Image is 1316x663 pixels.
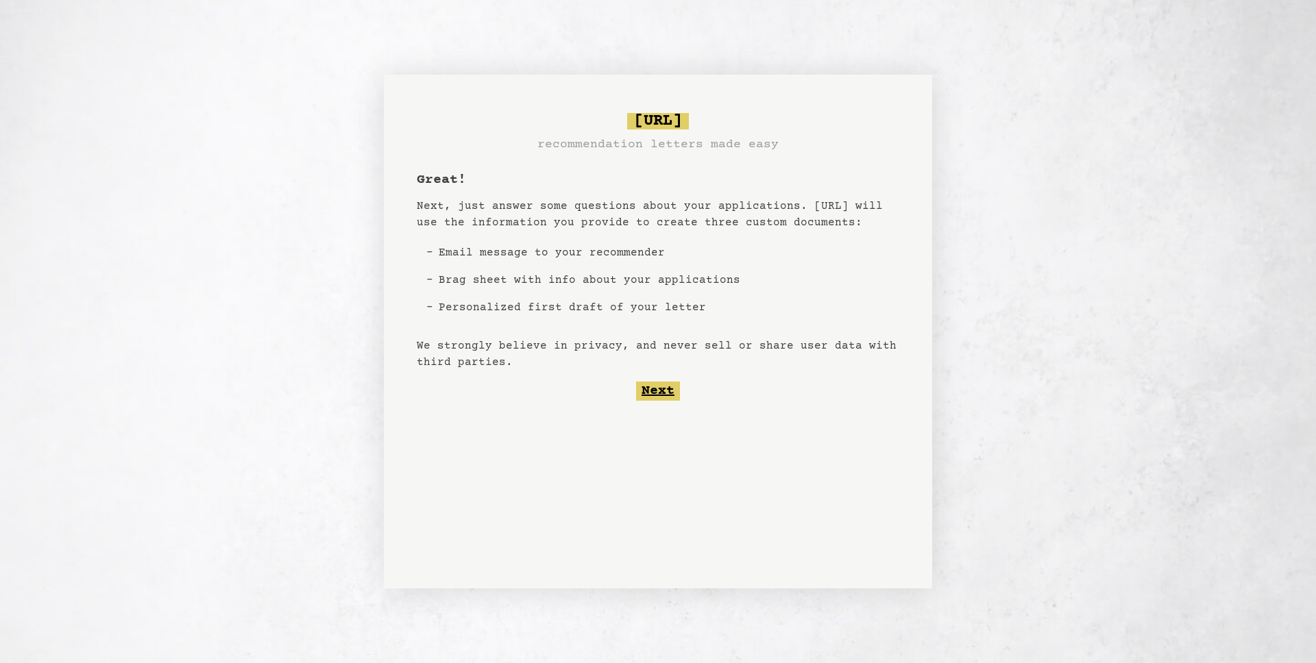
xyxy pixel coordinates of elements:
h3: recommendation letters made easy [537,135,779,154]
li: Brag sheet with info about your applications [433,266,746,294]
li: Email message to your recommender [433,239,746,266]
button: Next [636,381,680,401]
span: [URL] [627,113,689,129]
h1: Great! [417,171,466,190]
p: Next, just answer some questions about your applications. [URL] will use the information you prov... [417,198,899,231]
p: We strongly believe in privacy, and never sell or share user data with third parties. [417,338,899,371]
li: Personalized first draft of your letter [433,294,746,321]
